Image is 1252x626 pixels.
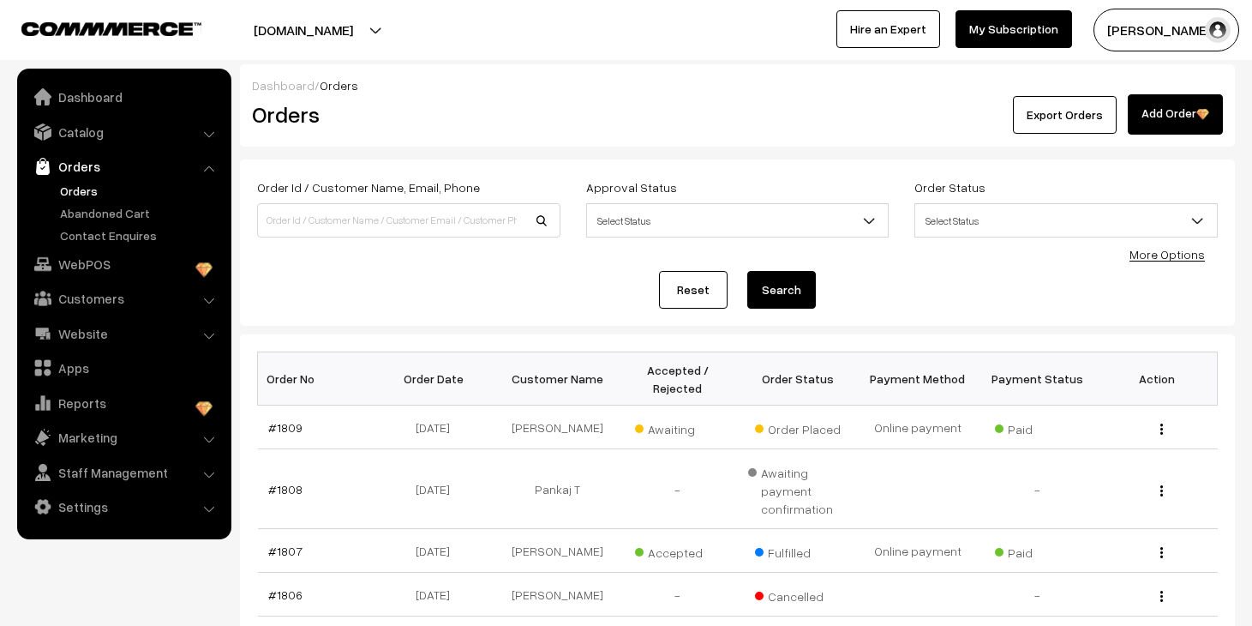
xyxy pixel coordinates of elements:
[21,283,225,314] a: Customers
[1160,424,1163,435] img: Menu
[858,529,978,573] td: Online payment
[618,449,738,529] td: -
[21,457,225,488] a: Staff Management
[21,388,225,418] a: Reports
[1013,96,1117,134] button: Export Orders
[748,460,848,518] span: Awaiting payment confirmation
[378,573,498,617] td: [DATE]
[268,482,303,497] a: #1808
[915,206,1217,236] span: Select Status
[21,318,225,349] a: Website
[635,416,721,438] span: Awaiting
[914,178,985,196] label: Order Status
[738,352,858,406] th: Order Status
[21,249,225,280] a: WebPOS
[268,420,303,435] a: #1809
[21,352,225,383] a: Apps
[659,271,728,309] a: Reset
[252,76,1223,94] div: /
[618,352,738,406] th: Accepted / Rejected
[1160,485,1163,497] img: Menu
[498,529,618,573] td: [PERSON_NAME]
[21,491,225,522] a: Settings
[587,206,889,236] span: Select Status
[995,539,1081,562] span: Paid
[21,422,225,453] a: Marketing
[21,81,225,112] a: Dashboard
[747,271,816,309] button: Search
[978,573,1098,617] td: -
[56,204,225,222] a: Abandoned Cart
[21,22,201,35] img: COMMMERCE
[1098,352,1218,406] th: Action
[252,78,314,93] a: Dashboard
[194,9,413,51] button: [DOMAIN_NAME]
[755,416,841,438] span: Order Placed
[268,587,303,602] a: #1806
[257,178,480,196] label: Order Id / Customer Name, Email, Phone
[257,203,560,238] input: Order Id / Customer Name / Customer Email / Customer Phone
[378,529,498,573] td: [DATE]
[498,449,618,529] td: Pankaj T
[858,406,978,449] td: Online payment
[378,352,498,406] th: Order Date
[1129,247,1205,262] a: More Options
[378,449,498,529] td: [DATE]
[635,539,721,562] span: Accepted
[995,416,1081,438] span: Paid
[252,101,559,128] h2: Orders
[755,583,841,605] span: Cancelled
[1160,591,1163,602] img: Menu
[618,573,738,617] td: -
[858,352,978,406] th: Payment Method
[378,406,498,449] td: [DATE]
[258,352,378,406] th: Order No
[586,178,677,196] label: Approval Status
[978,352,1098,406] th: Payment Status
[836,10,940,48] a: Hire an Expert
[498,573,618,617] td: [PERSON_NAME]
[498,406,618,449] td: [PERSON_NAME]
[1205,17,1231,43] img: user
[56,182,225,200] a: Orders
[320,78,358,93] span: Orders
[955,10,1072,48] a: My Subscription
[1128,94,1223,135] a: Add Order
[56,226,225,244] a: Contact Enquires
[21,117,225,147] a: Catalog
[1093,9,1239,51] button: [PERSON_NAME]…
[978,449,1098,529] td: -
[498,352,618,406] th: Customer Name
[268,544,303,558] a: #1807
[21,17,171,38] a: COMMMERCE
[914,203,1218,238] span: Select Status
[21,151,225,182] a: Orders
[1160,547,1163,558] img: Menu
[755,539,841,562] span: Fulfilled
[586,203,890,238] span: Select Status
